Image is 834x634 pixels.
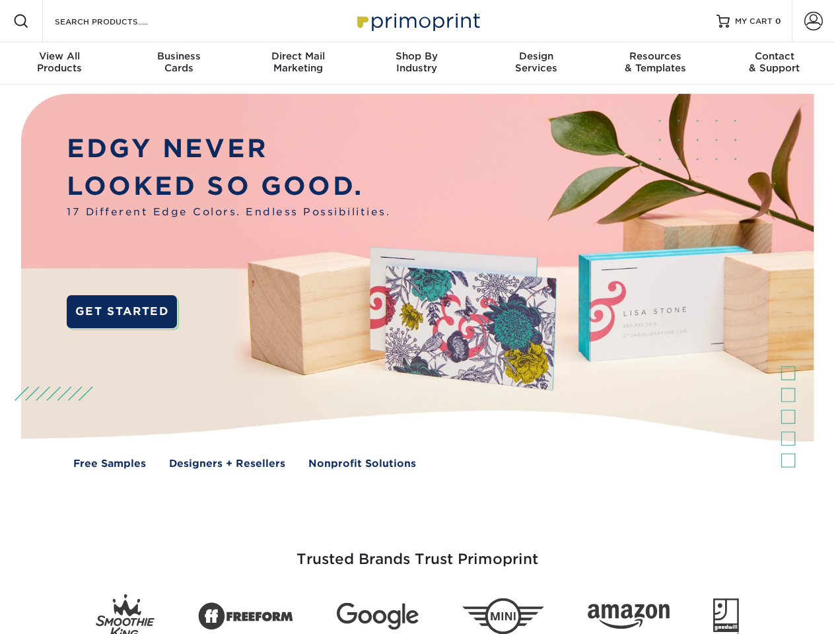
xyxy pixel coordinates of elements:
img: Amazon [588,604,670,629]
span: Business [119,50,238,62]
span: Resources [596,50,714,62]
a: Resources& Templates [596,42,714,85]
span: 0 [775,17,781,26]
p: EDGY NEVER [67,130,390,168]
img: Goodwill [713,598,739,634]
a: DesignServices [477,42,596,85]
div: Services [477,50,596,74]
p: LOOKED SO GOOD. [67,168,390,205]
img: Google [337,603,419,630]
span: Direct Mail [238,50,357,62]
input: SEARCH PRODUCTS..... [53,13,182,29]
a: Designers + Resellers [169,456,285,472]
div: Industry [357,50,476,74]
span: Contact [715,50,834,62]
div: Marketing [238,50,357,74]
span: Shop By [357,50,476,62]
a: GET STARTED [67,295,177,328]
span: 17 Different Edge Colors. Endless Possibilities. [67,205,390,220]
a: Direct MailMarketing [238,42,357,85]
span: MY CART [735,16,773,27]
a: Nonprofit Solutions [308,456,416,472]
a: Free Samples [73,456,146,472]
div: & Support [715,50,834,74]
img: Primoprint [351,7,483,35]
h3: Trusted Brands Trust Primoprint [31,519,804,584]
div: Cards [119,50,238,74]
span: Design [477,50,596,62]
div: & Templates [596,50,714,74]
a: Contact& Support [715,42,834,85]
a: BusinessCards [119,42,238,85]
a: Shop ByIndustry [357,42,476,85]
